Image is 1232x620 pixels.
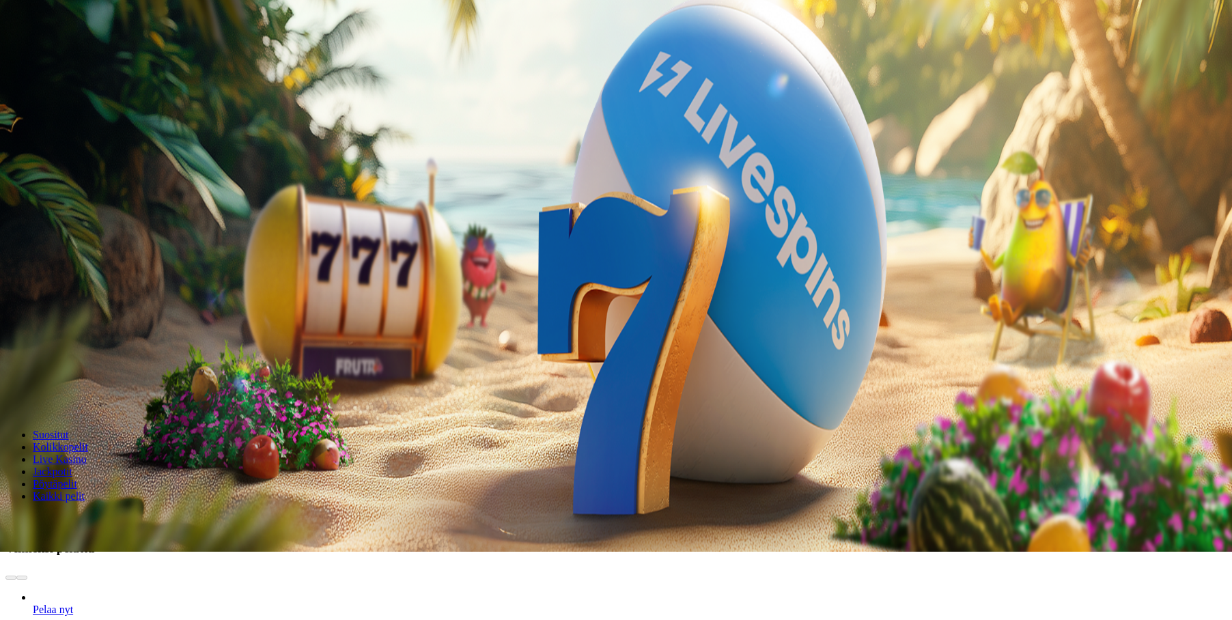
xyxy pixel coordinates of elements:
[33,466,72,477] a: Jackpotit
[5,576,16,580] button: prev slide
[5,406,1227,528] header: Lobby
[33,429,68,440] a: Suositut
[33,453,87,465] a: Live Kasino
[33,604,73,615] span: Pelaa nyt
[16,576,27,580] button: next slide
[5,406,1227,503] nav: Lobby
[33,490,85,502] a: Kaikki pelit
[33,441,88,453] a: Kolikkopelit
[33,478,77,490] a: Pöytäpelit
[33,604,73,615] a: Fire In The Hole xBomb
